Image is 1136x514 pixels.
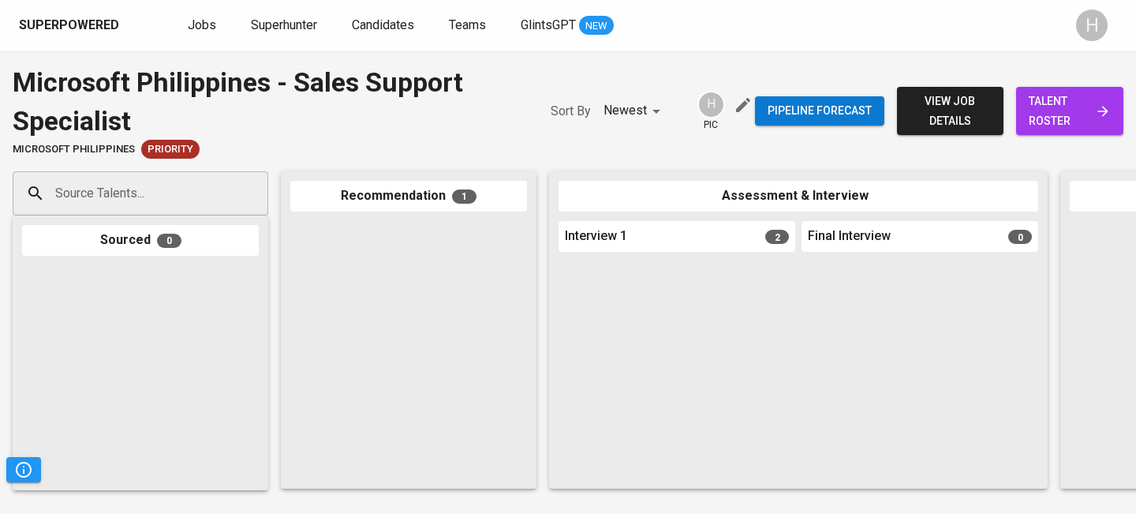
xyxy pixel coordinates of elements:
span: Candidates [352,17,414,32]
span: 0 [1008,230,1032,244]
a: Superhunter [251,16,320,36]
span: Microsoft Philippines [13,142,135,157]
a: talent roster [1016,87,1123,135]
span: GlintsGPT [521,17,576,32]
span: Interview 1 [565,227,627,246]
button: Pipeline Triggers [6,457,41,482]
span: NEW [579,18,614,34]
span: Superhunter [251,17,317,32]
span: view job details [910,92,992,130]
div: Microsoft Philippines - Sales Support Specialist [13,63,519,140]
span: Jobs [188,17,216,32]
span: talent roster [1029,92,1111,130]
div: pic [697,91,725,132]
p: Newest [603,101,647,120]
span: Priority [141,142,200,157]
div: Sourced [22,225,259,256]
div: H [1076,9,1108,41]
button: Pipeline forecast [755,96,884,126]
a: Teams [449,16,489,36]
span: 2 [765,230,789,244]
img: app logo [122,13,144,37]
span: Teams [449,17,486,32]
div: New Job received from Demand Team [141,140,200,159]
div: H [697,91,725,118]
button: view job details [897,87,1004,135]
span: Final Interview [808,227,891,246]
div: Recommendation [290,181,527,212]
div: Assessment & Interview [559,181,1038,212]
span: 1 [452,189,476,204]
button: Open [260,192,263,195]
a: Jobs [188,16,219,36]
div: Newest [603,96,666,126]
p: Sort By [551,102,591,121]
span: Pipeline forecast [768,101,872,121]
span: 0 [157,234,181,248]
a: GlintsGPT NEW [521,16,614,36]
a: Candidates [352,16,417,36]
a: Superpoweredapp logo [19,13,144,37]
div: Superpowered [19,17,119,35]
